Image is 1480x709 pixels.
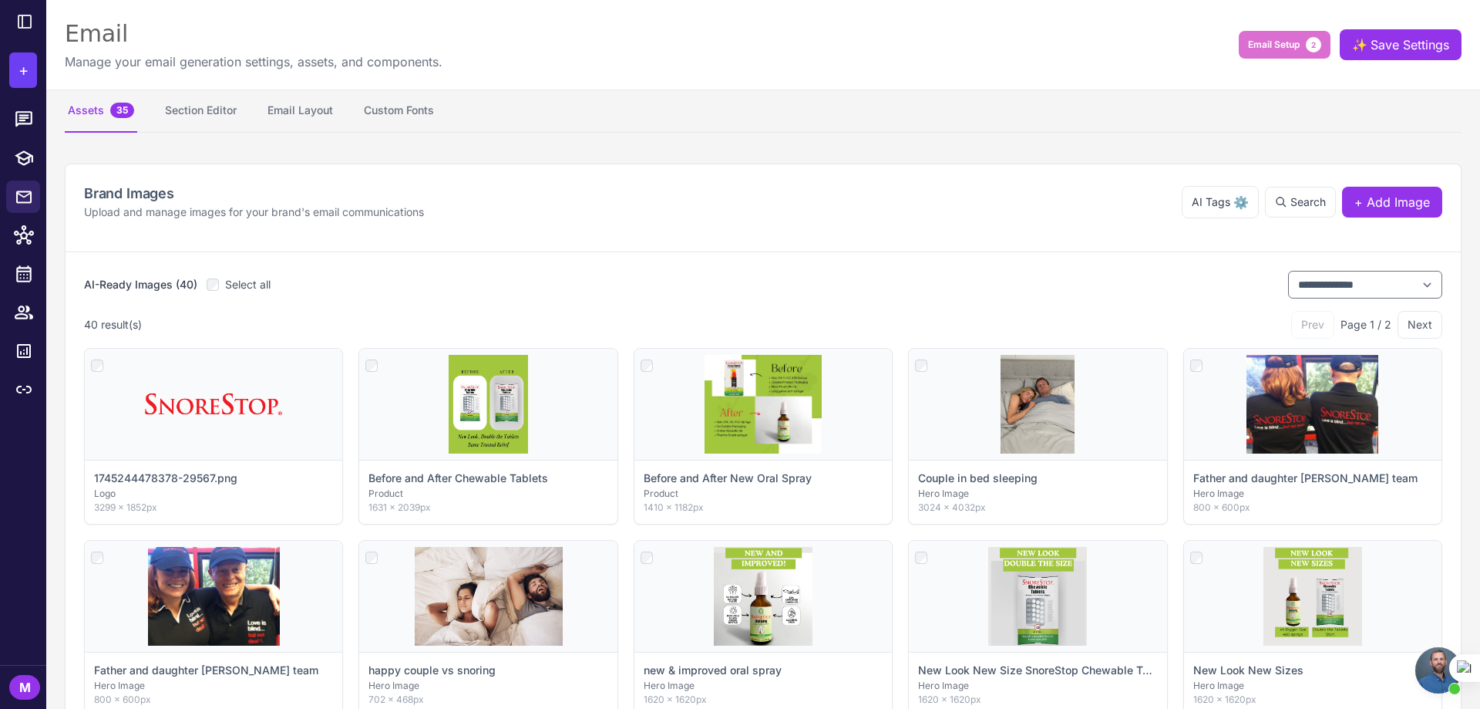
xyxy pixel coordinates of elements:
[1354,193,1430,211] span: + Add Image
[1290,194,1326,211] span: Search
[84,183,424,204] h2: Brand Images
[368,487,607,501] p: Product
[65,89,137,133] button: Assets35
[94,501,333,515] p: 3299 × 1852px
[1239,31,1330,59] button: Email Setup2
[1193,693,1432,707] p: 1620 × 1620px
[644,662,782,679] p: new & improved oral spray
[1193,662,1303,679] p: New Look New Sizes
[644,679,883,693] p: Hero Image
[18,59,29,82] span: +
[1193,501,1432,515] p: 800 × 600px
[9,52,37,88] button: +
[162,89,240,133] button: Section Editor
[644,501,883,515] p: 1410 × 1182px
[1352,35,1364,48] span: ✨
[644,693,883,707] p: 1620 × 1620px
[207,279,219,291] input: Select all
[918,501,1157,515] p: 3024 × 4032px
[1306,37,1321,52] span: 2
[1415,647,1461,694] a: Open chat
[918,470,1038,487] p: Couple in bed sleeping
[918,693,1157,707] p: 1620 × 1620px
[361,89,437,133] button: Custom Fonts
[65,19,442,49] div: Email
[94,470,237,487] p: 1745244478378-29567.png
[1340,29,1461,60] button: ✨Save Settings
[644,470,812,487] p: Before and After New Oral Spray
[94,662,318,679] p: Father and daughter [PERSON_NAME] team
[368,470,548,487] p: Before and After Chewable Tablets
[264,89,336,133] button: Email Layout
[94,693,333,707] p: 800 × 600px
[1193,679,1432,693] p: Hero Image
[1248,38,1300,52] span: Email Setup
[84,204,424,221] p: Upload and manage images for your brand's email communications
[1193,470,1418,487] p: Father and daughter [PERSON_NAME] team
[207,276,271,293] label: Select all
[1342,187,1442,218] button: + Add Image
[1193,487,1432,501] p: Hero Image
[1233,193,1249,211] span: ⚙️
[1340,316,1391,333] span: Page 1 / 2
[94,679,333,693] p: Hero Image
[918,679,1157,693] p: Hero Image
[368,679,607,693] p: Hero Image
[1291,311,1334,339] button: Prev
[1192,194,1230,211] span: AI Tags
[1182,186,1259,218] button: AI Tags⚙️
[1265,187,1336,218] button: Search
[368,662,496,679] p: happy couple vs snoring
[110,103,134,118] span: 35
[918,662,1157,679] p: New Look New Size SnoreStop Chewable Tablets
[368,693,607,707] p: 702 × 468px
[9,675,40,700] div: M
[644,487,883,501] p: Product
[84,276,197,293] h3: AI-Ready Images (40)
[1398,311,1442,339] button: Next
[84,316,142,333] div: 40 result(s)
[94,487,333,501] p: Logo
[368,501,607,515] p: 1631 × 2039px
[65,52,442,71] p: Manage your email generation settings, assets, and components.
[918,487,1157,501] p: Hero Image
